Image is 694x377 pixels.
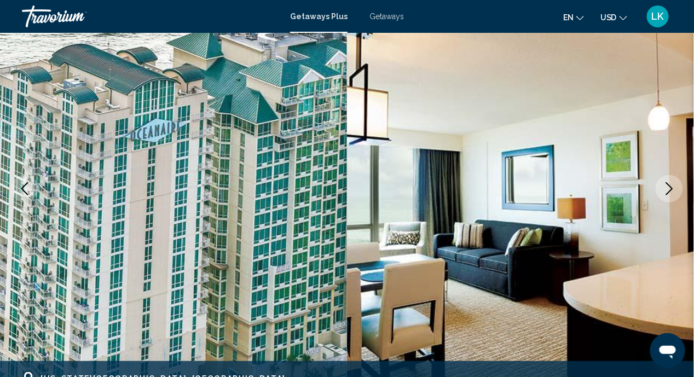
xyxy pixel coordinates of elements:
span: LK [652,11,664,22]
span: en [563,13,574,22]
a: Travorium [22,5,279,27]
a: Getaways Plus [290,12,348,21]
a: Getaways [369,12,404,21]
button: Change language [563,9,584,25]
span: USD [600,13,617,22]
button: Change currency [600,9,627,25]
button: User Menu [644,5,672,28]
iframe: Button to launch messaging window [650,333,685,368]
button: Next image [656,175,683,202]
button: Previous image [11,175,38,202]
